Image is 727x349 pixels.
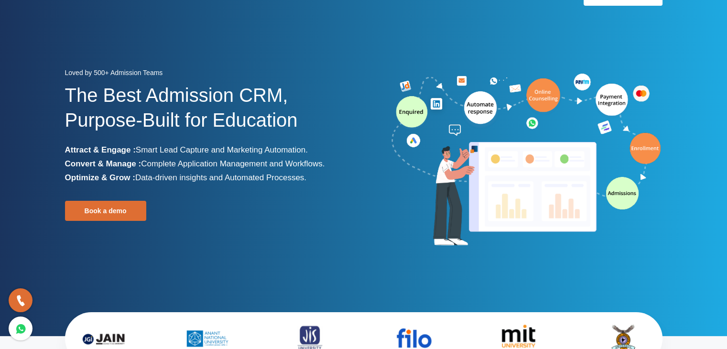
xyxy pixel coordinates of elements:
h1: The Best Admission CRM, Purpose-Built for Education [65,83,357,143]
b: Attract & Engage : [65,145,136,154]
b: Convert & Manage : [65,159,141,168]
span: Smart Lead Capture and Marketing Automation. [136,145,308,154]
img: admission-software-home-page-header [390,71,662,250]
a: Book a demo [65,201,146,221]
span: Complete Application Management and Workflows. [141,159,325,168]
div: Loved by 500+ Admission Teams [65,66,357,83]
b: Optimize & Grow : [65,173,135,182]
span: Data-driven insights and Automated Processes. [135,173,306,182]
